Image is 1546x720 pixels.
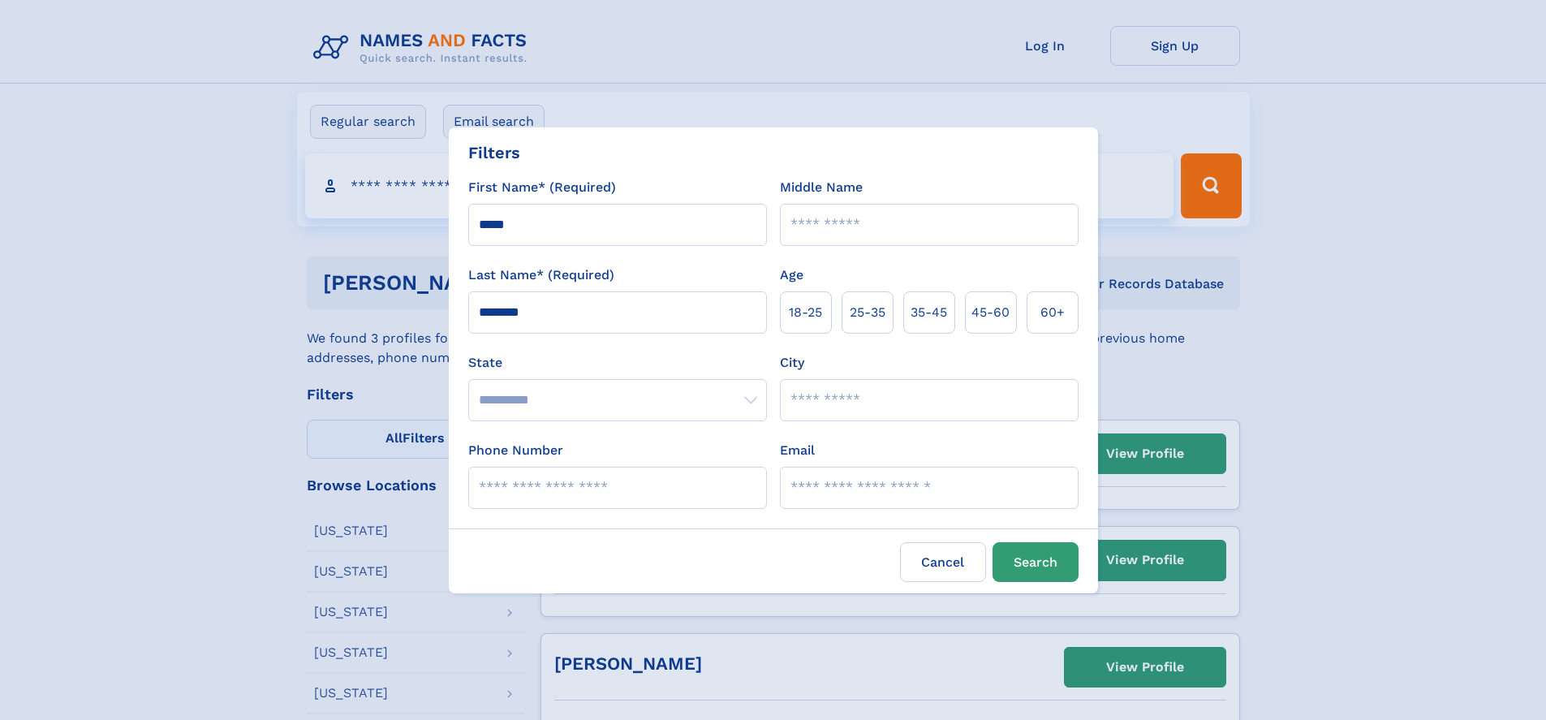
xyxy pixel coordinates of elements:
div: Filters [468,140,520,165]
span: 45‑60 [971,303,1010,322]
label: Cancel [900,542,986,582]
span: 25‑35 [850,303,885,322]
label: First Name* (Required) [468,178,616,197]
span: 60+ [1040,303,1065,322]
label: Phone Number [468,441,563,460]
span: 35‑45 [911,303,947,322]
label: Email [780,441,815,460]
label: Middle Name [780,178,863,197]
span: 18‑25 [789,303,822,322]
button: Search [993,542,1079,582]
label: City [780,353,804,373]
label: Age [780,265,803,285]
label: Last Name* (Required) [468,265,614,285]
label: State [468,353,767,373]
